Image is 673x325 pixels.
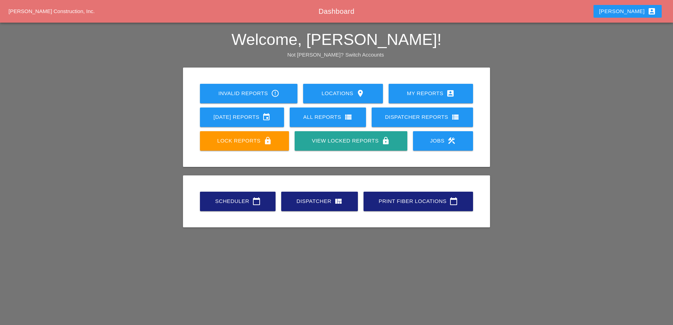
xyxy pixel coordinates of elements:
[295,131,407,151] a: View Locked Reports
[375,197,462,205] div: Print Fiber Locations
[648,7,656,16] i: account_box
[446,89,455,98] i: account_box
[314,89,371,98] div: Locations
[372,108,473,127] a: Dispatcher Reports
[264,137,272,145] i: lock
[424,137,462,145] div: Jobs
[356,89,365,98] i: location_on
[281,192,358,211] a: Dispatcher
[293,197,347,205] div: Dispatcher
[383,113,462,121] div: Dispatcher Reports
[303,84,383,103] a: Locations
[200,84,297,103] a: Invalid Reports
[200,131,289,151] a: Lock Reports
[594,5,662,18] button: [PERSON_NAME]
[382,137,390,145] i: lock
[200,192,276,211] a: Scheduler
[449,197,458,205] i: calendar_today
[200,108,284,127] a: [DATE] Reports
[451,113,460,121] i: view_list
[287,52,343,58] span: Not [PERSON_NAME]?
[319,7,354,15] span: Dashboard
[389,84,473,103] a: My Reports
[211,89,286,98] div: Invalid Reports
[8,8,95,14] a: [PERSON_NAME] Construction, Inc.
[447,137,456,145] i: construction
[334,197,343,205] i: view_quilt
[344,113,353,121] i: view_list
[211,197,264,205] div: Scheduler
[271,89,279,98] i: error_outline
[252,197,261,205] i: calendar_today
[413,131,473,151] a: Jobs
[290,108,366,127] a: All Reports
[599,7,656,16] div: [PERSON_NAME]
[400,89,462,98] div: My Reports
[301,113,355,121] div: All Reports
[262,113,271,121] i: event
[211,137,278,145] div: Lock Reports
[364,192,473,211] a: Print Fiber Locations
[306,137,396,145] div: View Locked Reports
[211,113,273,121] div: [DATE] Reports
[346,52,384,58] a: Switch Accounts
